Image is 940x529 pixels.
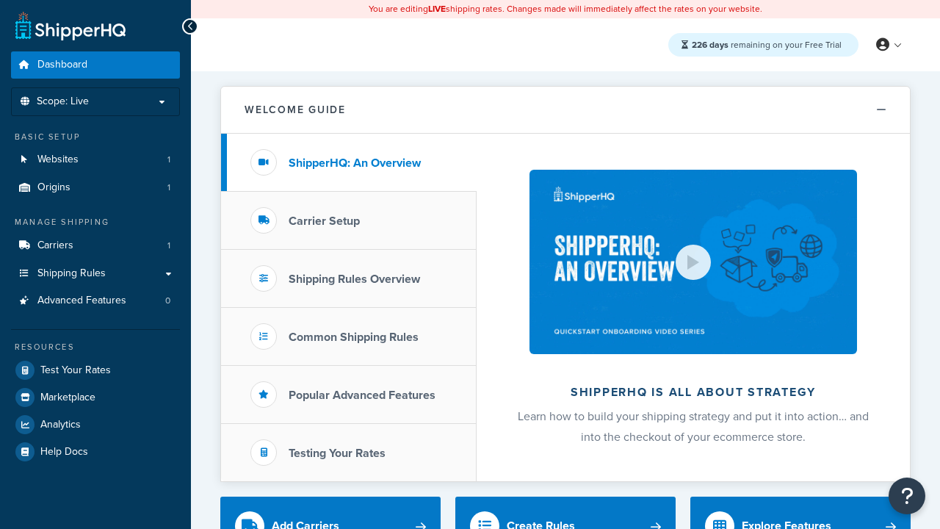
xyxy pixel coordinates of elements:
[165,295,170,307] span: 0
[40,419,81,431] span: Analytics
[11,51,180,79] a: Dashboard
[289,447,386,460] h3: Testing Your Rates
[692,38,842,51] span: remaining on your Free Trial
[11,357,180,384] a: Test Your Rates
[289,156,421,170] h3: ShipperHQ: An Overview
[529,170,857,354] img: ShipperHQ is all about strategy
[11,232,180,259] a: Carriers1
[11,232,180,259] li: Carriers
[245,104,346,115] h2: Welcome Guide
[11,146,180,173] a: Websites1
[11,411,180,438] a: Analytics
[37,59,87,71] span: Dashboard
[11,384,180,411] a: Marketplace
[11,341,180,353] div: Resources
[11,146,180,173] li: Websites
[11,287,180,314] a: Advanced Features0
[11,174,180,201] li: Origins
[11,287,180,314] li: Advanced Features
[221,87,910,134] button: Welcome Guide
[11,131,180,143] div: Basic Setup
[889,478,925,514] button: Open Resource Center
[167,181,170,194] span: 1
[40,446,88,458] span: Help Docs
[167,154,170,166] span: 1
[11,174,180,201] a: Origins1
[516,386,871,399] h2: ShipperHQ is all about strategy
[11,216,180,228] div: Manage Shipping
[37,96,89,108] span: Scope: Live
[40,364,111,377] span: Test Your Rates
[37,240,73,252] span: Carriers
[37,154,79,166] span: Websites
[167,240,170,252] span: 1
[518,408,869,445] span: Learn how to build your shipping strategy and put it into action… and into the checkout of your e...
[692,38,728,51] strong: 226 days
[289,215,360,228] h3: Carrier Setup
[37,181,70,194] span: Origins
[37,295,126,307] span: Advanced Features
[11,260,180,287] a: Shipping Rules
[428,2,446,15] b: LIVE
[37,267,106,280] span: Shipping Rules
[11,439,180,465] a: Help Docs
[289,273,420,286] h3: Shipping Rules Overview
[289,389,435,402] h3: Popular Advanced Features
[289,331,419,344] h3: Common Shipping Rules
[40,392,95,404] span: Marketplace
